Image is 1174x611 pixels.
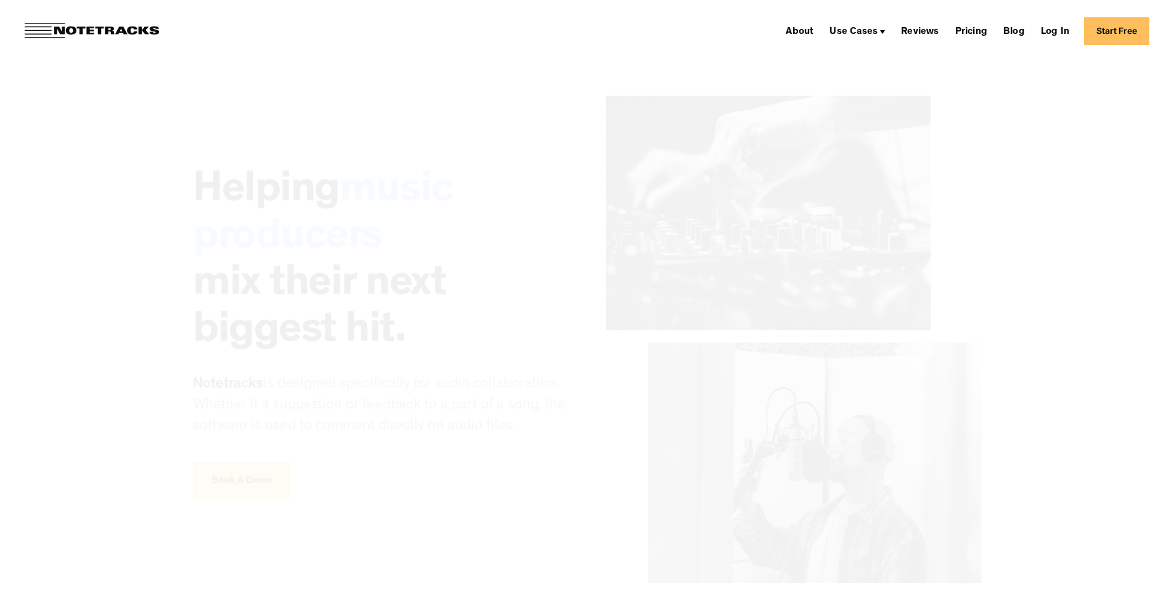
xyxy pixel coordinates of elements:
a: Blog [998,21,1030,41]
a: Log In [1036,21,1074,41]
a: Book A Demo [193,462,291,499]
a: About [781,21,818,41]
p: is designed specifically for audio collaboration. Whether it a suggestion or feedback to a part o... [193,374,569,437]
span: Notetracks [193,377,263,392]
div: Use Cases [825,21,890,41]
div: Use Cases [830,27,878,37]
a: Pricing [950,21,992,41]
span: music producers [193,170,452,260]
h2: Helping mix their next biggest hit. [193,168,569,356]
a: Start Free [1084,17,1149,45]
a: Reviews [896,21,944,41]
